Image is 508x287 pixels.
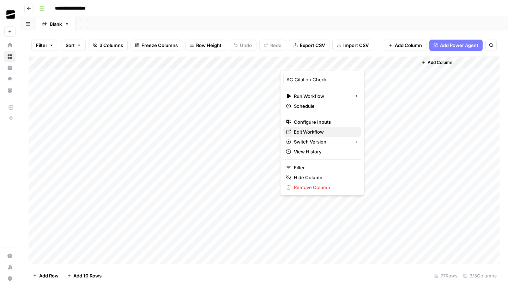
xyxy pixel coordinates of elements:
span: Edit Workflow [294,128,356,135]
button: Freeze Columns [131,40,182,51]
span: Add 10 Rows [73,272,102,279]
img: OGM Logo [4,8,17,21]
button: Row Height [185,40,226,51]
div: Blank [50,20,62,28]
span: Add Row [39,272,59,279]
button: Redo [259,40,286,51]
span: Configure Inputs [294,118,356,125]
span: 3 Columns [99,42,123,49]
button: Add Power Agent [429,40,483,51]
button: Add Row [29,270,63,281]
button: Export CSV [289,40,329,51]
button: Add Column [418,58,455,67]
span: Add Power Agent [440,42,478,49]
button: Undo [229,40,256,51]
button: Add 10 Rows [63,270,106,281]
span: Schedule [294,102,356,110]
a: Home [4,40,16,51]
button: 3 Columns [89,40,128,51]
span: Export CSV [300,42,325,49]
span: Row Height [196,42,222,49]
button: Sort [61,40,86,51]
span: Remove Column [294,184,356,191]
a: Settings [4,250,16,262]
span: Hide Column [294,174,356,181]
button: Import CSV [332,40,373,51]
button: Help + Support [4,273,16,284]
span: Add Column [428,59,452,66]
button: Workspace: OGM [4,6,16,23]
a: Your Data [4,85,16,96]
span: Filter [36,42,47,49]
span: View History [294,148,356,155]
span: Freeze Columns [141,42,178,49]
span: Undo [240,42,252,49]
span: Run Workflow [294,93,349,100]
div: 77 Rows [431,270,460,281]
a: Usage [4,262,16,273]
a: Blank [36,17,75,31]
span: Sort [66,42,75,49]
span: Import CSV [343,42,369,49]
span: Filter [294,164,356,171]
span: Add Column [395,42,422,49]
a: Browse [4,51,16,62]
span: Switch Version [294,138,349,145]
div: 3/3 Columns [460,270,500,281]
button: Add Column [384,40,427,51]
span: Redo [270,42,282,49]
button: Filter [31,40,58,51]
a: Insights [4,62,16,74]
a: Opportunities [4,74,16,85]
